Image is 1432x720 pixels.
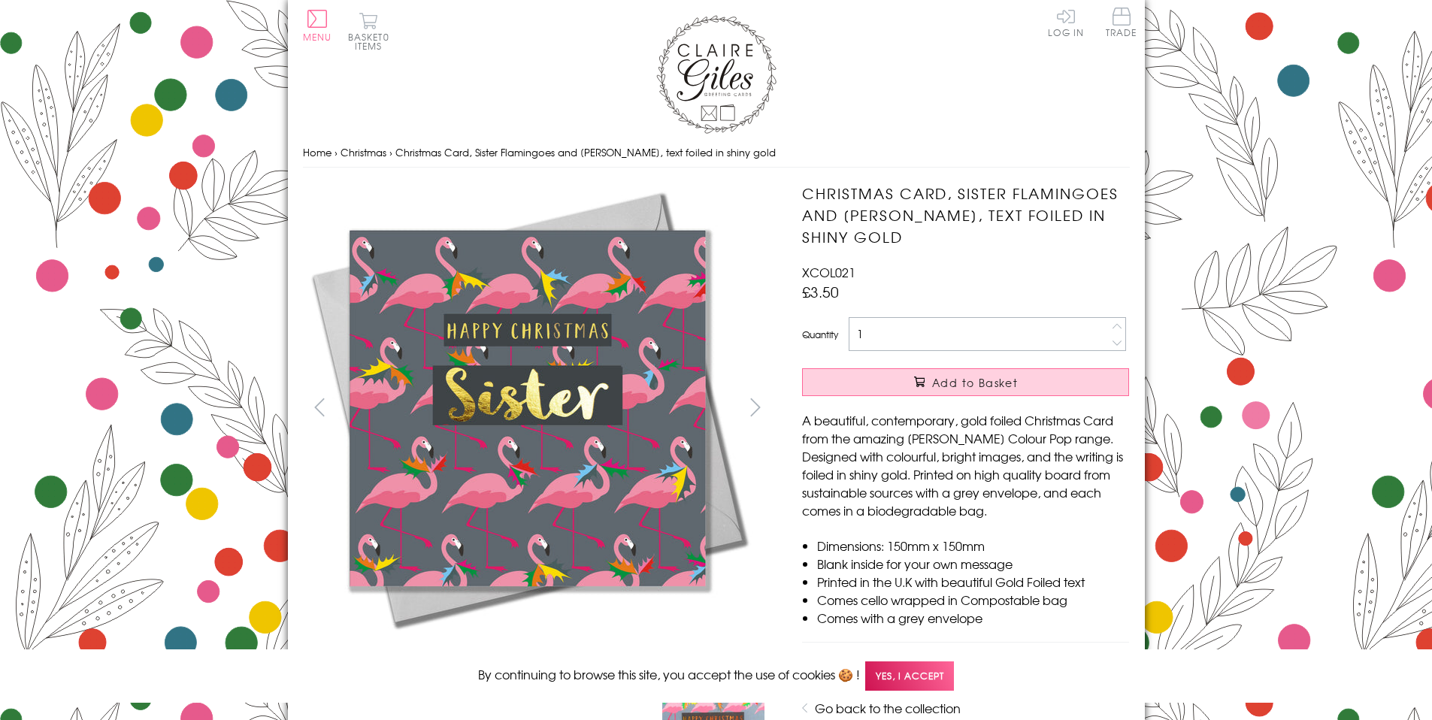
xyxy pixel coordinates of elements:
a: Christmas [341,145,386,159]
a: Home [303,145,332,159]
img: Christmas Card, Sister Flamingoes and Holly, text foiled in shiny gold [302,183,753,634]
button: Menu [303,10,332,41]
li: Comes cello wrapped in Compostable bag [817,591,1129,609]
span: £3.50 [802,281,839,302]
a: Log In [1048,8,1084,37]
img: Christmas Card, Sister Flamingoes and Holly, text foiled in shiny gold [772,183,1223,634]
a: Trade [1106,8,1137,40]
button: Add to Basket [802,368,1129,396]
span: › [389,145,392,159]
a: Go back to the collection [815,699,961,717]
span: Christmas Card, Sister Flamingoes and [PERSON_NAME], text foiled in shiny gold [395,145,776,159]
li: Blank inside for your own message [817,555,1129,573]
nav: breadcrumbs [303,138,1130,168]
span: › [335,145,338,159]
button: next [738,390,772,424]
button: Basket0 items [348,12,389,50]
li: Comes with a grey envelope [817,609,1129,627]
span: Yes, I accept [865,661,954,691]
img: Claire Giles Greetings Cards [656,15,777,134]
label: Quantity [802,328,838,341]
span: Menu [303,30,332,44]
span: Trade [1106,8,1137,37]
button: prev [303,390,337,424]
li: Printed in the U.K with beautiful Gold Foiled text [817,573,1129,591]
li: Dimensions: 150mm x 150mm [817,537,1129,555]
span: Add to Basket [932,375,1018,390]
p: A beautiful, contemporary, gold foiled Christmas Card from the amazing [PERSON_NAME] Colour Pop r... [802,411,1129,519]
span: XCOL021 [802,263,855,281]
span: 0 items [355,30,389,53]
h1: Christmas Card, Sister Flamingoes and [PERSON_NAME], text foiled in shiny gold [802,183,1129,247]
